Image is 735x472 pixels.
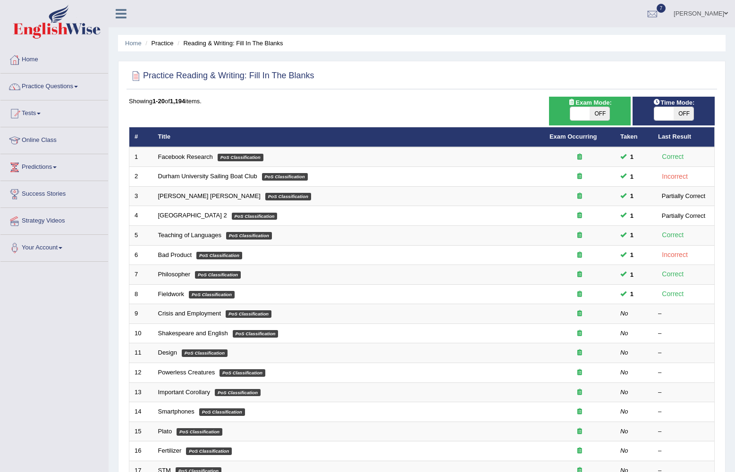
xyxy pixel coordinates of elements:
td: 4 [129,206,153,226]
div: Exam occurring question [549,211,610,220]
div: – [658,447,709,455]
a: Shakespeare and English [158,330,228,337]
em: No [620,428,628,435]
div: Partially Correct [658,211,709,221]
a: Facebook Research [158,153,213,160]
span: You can still take this question [626,152,637,162]
em: PoS Classification [220,369,265,377]
a: Exam Occurring [549,133,597,140]
td: 15 [129,422,153,441]
span: You can still take this question [626,230,637,240]
span: You can still take this question [626,211,637,221]
span: Time Mode: [649,98,698,108]
div: Exam occurring question [549,270,610,279]
td: 13 [129,382,153,402]
div: – [658,329,709,338]
em: PoS Classification [196,252,242,259]
a: Home [0,47,108,70]
div: Exam occurring question [549,172,610,181]
em: PoS Classification [218,154,263,161]
span: 7 [657,4,666,13]
a: Crisis and Employment [158,310,221,317]
td: 5 [129,226,153,246]
div: Exam occurring question [549,388,610,397]
span: Exam Mode: [564,98,615,108]
em: No [620,310,628,317]
div: Correct [658,230,688,240]
b: 1,194 [170,98,186,105]
em: PoS Classification [262,173,308,181]
td: 3 [129,186,153,206]
td: 10 [129,323,153,343]
div: Incorrect [658,171,692,182]
span: You can still take this question [626,270,637,280]
div: Exam occurring question [549,447,610,455]
td: 7 [129,265,153,285]
em: PoS Classification [265,193,311,200]
div: – [658,388,709,397]
td: 9 [129,304,153,324]
div: Correct [658,289,688,299]
a: Fertilizer [158,447,182,454]
a: Home [125,40,142,47]
a: Philosopher [158,271,191,278]
em: PoS Classification [186,447,232,455]
div: Showing of items. [129,97,715,106]
em: No [620,349,628,356]
div: Exam occurring question [549,407,610,416]
a: Your Account [0,235,108,258]
div: – [658,407,709,416]
em: PoS Classification [199,408,245,416]
em: No [620,330,628,337]
span: OFF [674,107,693,120]
div: Exam occurring question [549,329,610,338]
em: PoS Classification [233,330,279,338]
td: 2 [129,167,153,187]
a: Powerless Creatures [158,369,215,376]
div: Partially Correct [658,191,709,201]
div: Correct [658,269,688,280]
div: Exam occurring question [549,153,610,162]
em: No [620,389,628,396]
em: No [620,408,628,415]
td: 6 [129,245,153,265]
em: PoS Classification [215,389,261,397]
a: Durham University Sailing Boat Club [158,173,257,180]
a: [PERSON_NAME] [PERSON_NAME] [158,192,261,199]
a: Predictions [0,154,108,178]
th: Last Result [653,127,715,147]
div: – [658,427,709,436]
a: Smartphones [158,408,194,415]
td: 8 [129,284,153,304]
div: Incorrect [658,249,692,260]
th: Taken [615,127,653,147]
h2: Practice Reading & Writing: Fill In The Blanks [129,69,314,83]
em: PoS Classification [226,310,271,318]
div: Exam occurring question [549,251,610,260]
a: Strategy Videos [0,208,108,232]
span: You can still take this question [626,250,637,260]
a: Fieldwork [158,290,185,298]
span: You can still take this question [626,172,637,182]
div: – [658,309,709,318]
td: 11 [129,343,153,363]
em: PoS Classification [189,291,235,298]
a: Success Stories [0,181,108,205]
div: Exam occurring question [549,309,610,318]
th: # [129,127,153,147]
div: Show exams occurring in exams [549,97,631,125]
em: PoS Classification [177,428,222,436]
div: Correct [658,151,688,162]
a: Teaching of Languages [158,232,221,239]
div: Exam occurring question [549,290,610,299]
span: OFF [590,107,609,120]
em: No [620,447,628,454]
a: Design [158,349,177,356]
div: Exam occurring question [549,427,610,436]
span: You can still take this question [626,191,637,201]
td: 12 [129,363,153,382]
div: Exam occurring question [549,368,610,377]
li: Practice [143,39,173,48]
a: Bad Product [158,251,192,258]
div: Exam occurring question [549,192,610,201]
